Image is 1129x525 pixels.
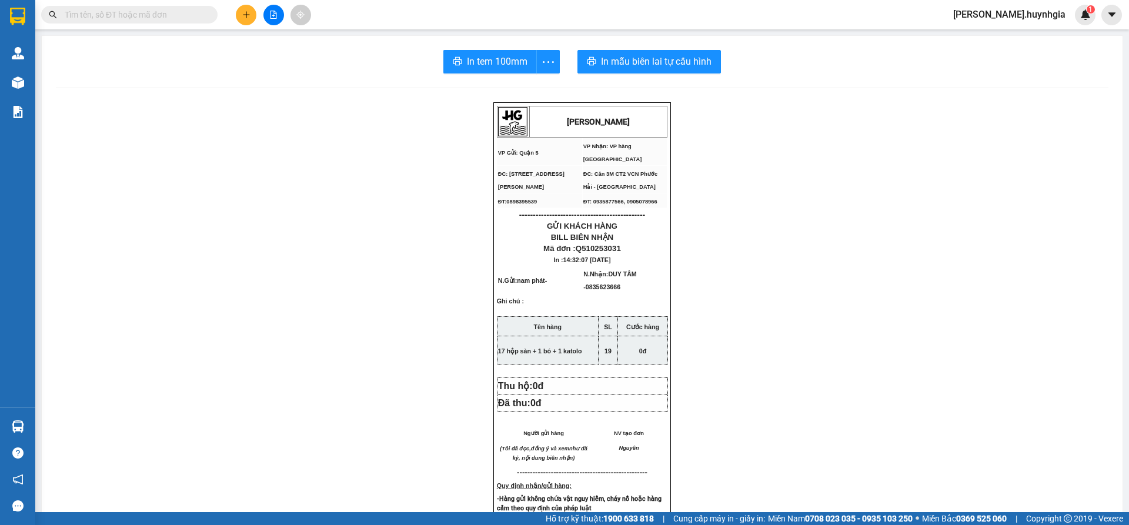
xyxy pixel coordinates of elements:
span: printer [587,56,596,68]
span: NV tạo đơn [614,430,644,436]
span: VP Nhận: VP hàng [GEOGRAPHIC_DATA] [583,143,642,162]
span: [PERSON_NAME].huynhgia [944,7,1075,22]
input: Tìm tên, số ĐT hoặc mã đơn [65,8,203,21]
em: (Tôi đã đọc,đồng ý và xem [500,446,569,452]
img: warehouse-icon [12,420,24,433]
span: 19 [604,347,612,355]
span: Q510253031 [576,244,621,253]
strong: Quy định nhận/gửi hàng: [497,482,572,489]
span: Miền Nam [768,512,913,525]
span: --- [517,468,525,477]
img: warehouse-icon [12,47,24,59]
span: - [545,277,547,284]
span: Ghi chú : [497,297,524,314]
span: Mã đơn : [543,244,621,253]
button: aim [290,5,311,25]
span: message [12,500,24,511]
span: GỬI KHÁCH HÀNG [547,222,617,230]
span: nam phát [517,277,545,284]
span: 0835623666 [586,283,620,290]
span: Hỗ trợ kỹ thuật: [546,512,654,525]
span: Miền Bắc [922,512,1007,525]
span: ----------------------------------------------- [525,468,647,477]
span: ĐT: 0935877566, 0905078966 [583,199,657,205]
span: Người gửi hàng [523,430,564,436]
button: plus [236,5,256,25]
strong: -Hàng gửi không chứa vật nguy hiểm, cháy nổ hoặc hàng cấm theo quy định của pháp luật [497,495,662,512]
strong: SL [604,323,612,330]
span: 0đ [639,347,646,355]
span: In mẫu biên lai tự cấu hình [601,54,712,69]
span: copyright [1064,514,1072,523]
sup: 1 [1087,5,1095,14]
span: | [663,512,664,525]
span: Thu hộ: [498,381,549,391]
span: ĐC: [STREET_ADDRESS][PERSON_NAME] [498,171,564,190]
em: như đã ký, nội dung biên nhận) [513,446,587,461]
strong: [PERSON_NAME] [567,117,630,126]
button: file-add [263,5,284,25]
span: 17 hộp sàn + 1 bó + 1 katolo [498,347,582,355]
span: Đã thu: [498,398,542,408]
span: aim [296,11,305,19]
span: N.Nhận: [583,270,636,290]
span: ĐC: Căn 3M CT2 VCN Phước Hải - [GEOGRAPHIC_DATA] [583,171,658,190]
span: more [537,55,559,69]
img: warehouse-icon [12,76,24,89]
span: caret-down [1107,9,1117,20]
span: VP Gửi: Quận 5 [498,150,539,156]
span: question-circle [12,447,24,459]
img: logo [498,107,527,136]
span: Cung cấp máy in - giấy in: [673,512,765,525]
strong: 1900 633 818 [603,514,654,523]
span: plus [242,11,250,19]
button: printerIn mẫu biên lai tự cấu hình [577,50,721,73]
span: Nguyên [619,445,639,451]
button: more [536,50,560,73]
span: In : [554,256,611,263]
span: 14:32:07 [DATE] [563,256,611,263]
span: ⚪️ [916,516,919,521]
span: printer [453,56,462,68]
strong: Tên hàng [534,323,562,330]
button: caret-down [1101,5,1122,25]
button: printerIn tem 100mm [443,50,537,73]
span: 0đ [533,381,544,391]
span: file-add [269,11,278,19]
strong: 0708 023 035 - 0935 103 250 [805,514,913,523]
img: icon-new-feature [1080,9,1091,20]
span: ---------------------------------------------- [519,210,645,219]
span: | [1016,512,1017,525]
span: N.Gửi: [498,277,547,284]
img: solution-icon [12,106,24,118]
span: In tem 100mm [467,54,527,69]
span: BILL BIÊN NHẬN [551,233,614,242]
span: 0đ [530,398,542,408]
img: logo-vxr [10,8,25,25]
span: search [49,11,57,19]
span: ĐT:0898395539 [498,199,537,205]
span: notification [12,474,24,485]
span: DUY TÂM - [583,270,636,290]
span: 1 [1088,5,1093,14]
strong: Cước hàng [626,323,659,330]
strong: 0369 525 060 [956,514,1007,523]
